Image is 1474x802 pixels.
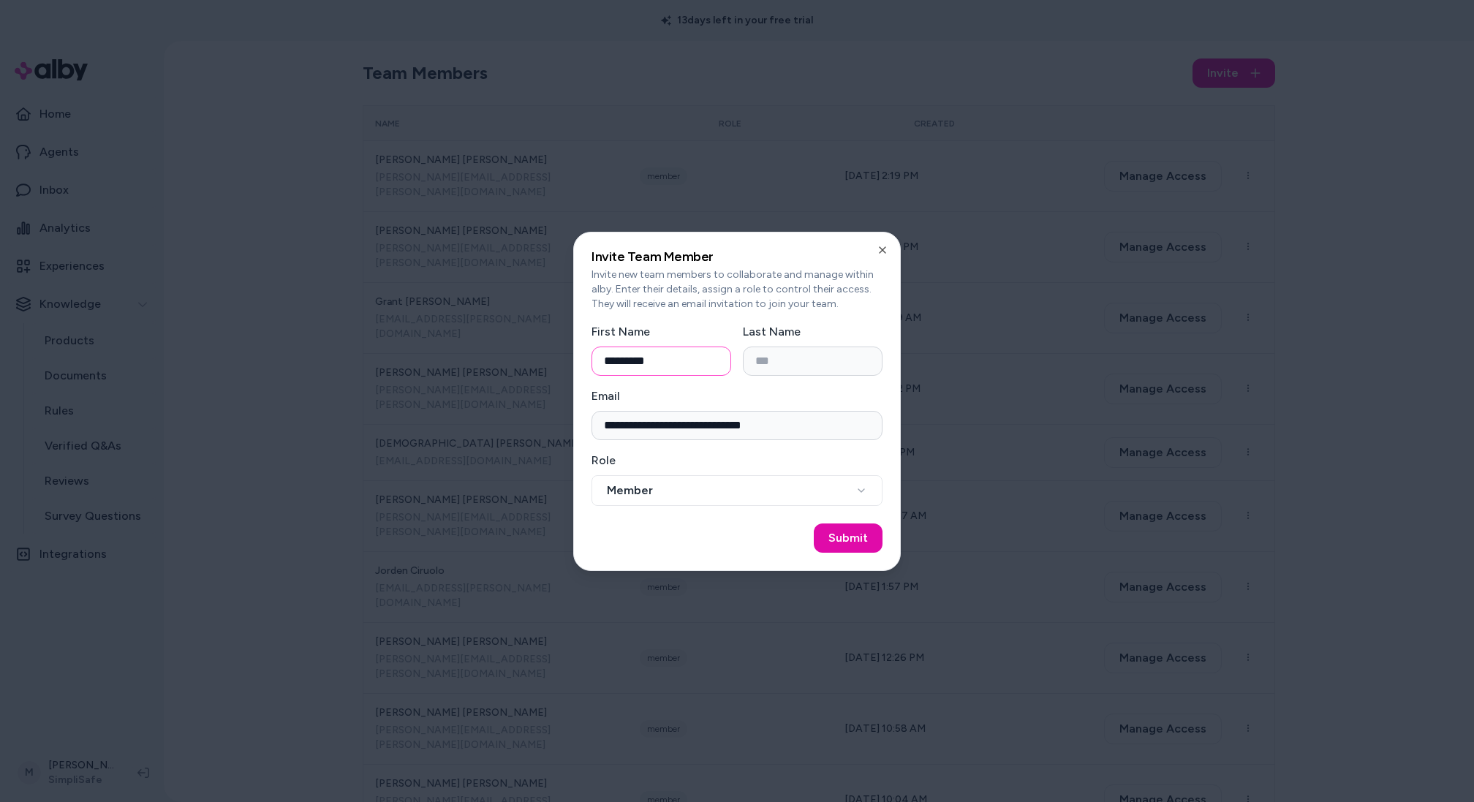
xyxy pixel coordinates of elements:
[743,325,801,338] label: Last Name
[592,453,616,467] label: Role
[592,250,882,263] h2: Invite Team Member
[592,325,650,338] label: First Name
[592,268,882,311] p: Invite new team members to collaborate and manage within alby. Enter their details, assign a role...
[814,523,882,553] button: Submit
[592,389,620,403] label: Email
